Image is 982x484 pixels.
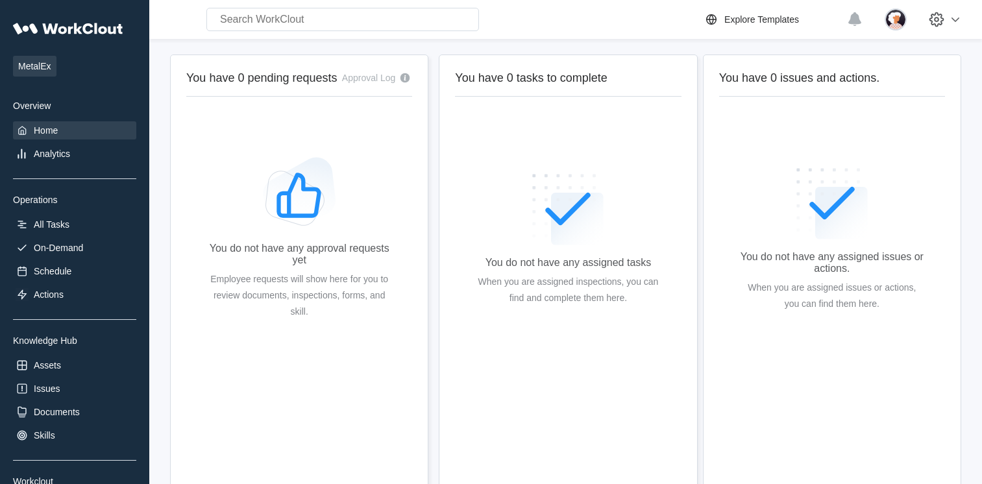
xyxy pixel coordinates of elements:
div: All Tasks [34,219,69,230]
h2: You have 0 tasks to complete [455,71,681,86]
input: Search WorkClout [206,8,479,31]
h2: You have 0 issues and actions. [719,71,945,86]
div: Knowledge Hub [13,335,136,346]
div: Analytics [34,149,70,159]
div: Skills [34,430,55,441]
div: You do not have any approval requests yet [207,243,391,266]
a: Schedule [13,262,136,280]
a: Issues [13,380,136,398]
div: Employee requests will show here for you to review documents, inspections, forms, and skill. [207,271,391,320]
a: Home [13,121,136,139]
a: Actions [13,285,136,304]
span: MetalEx [13,56,56,77]
img: user-4.png [885,8,907,30]
div: You do not have any assigned tasks [485,257,652,269]
div: When you are assigned issues or actions, you can find them here. [740,280,924,312]
div: Actions [34,289,64,300]
a: Documents [13,403,136,421]
div: You do not have any assigned issues or actions. [740,251,924,274]
div: Operations [13,195,136,205]
div: Documents [34,407,80,417]
a: Skills [13,426,136,444]
div: On-Demand [34,243,83,253]
div: Assets [34,360,61,370]
a: Explore Templates [704,12,841,27]
div: When you are assigned inspections, you can find and complete them here. [476,274,660,306]
div: Schedule [34,266,71,276]
a: Assets [13,356,136,374]
div: Issues [34,383,60,394]
div: Home [34,125,58,136]
h2: You have 0 pending requests [186,71,338,86]
div: Approval Log [342,73,396,83]
a: On-Demand [13,239,136,257]
div: Overview [13,101,136,111]
div: Explore Templates [724,14,799,25]
a: Analytics [13,145,136,163]
a: All Tasks [13,215,136,234]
